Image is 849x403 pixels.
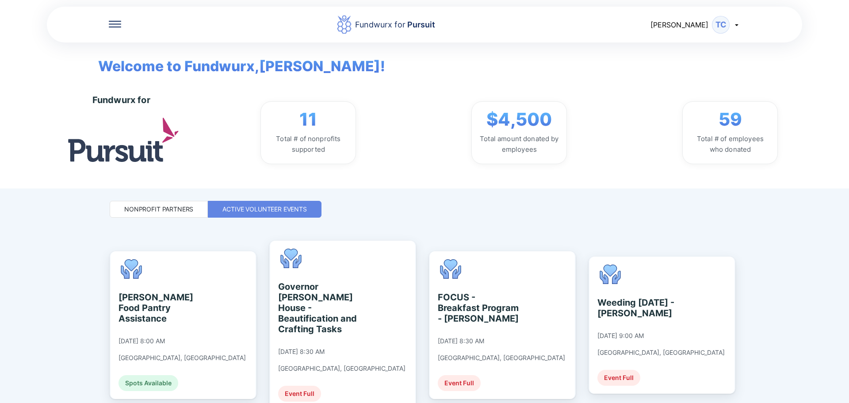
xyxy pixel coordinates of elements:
[712,16,730,34] div: TC
[597,297,678,319] div: Weeding [DATE] - [PERSON_NAME]
[355,19,435,31] div: Fundwurx for
[119,354,246,362] div: [GEOGRAPHIC_DATA], [GEOGRAPHIC_DATA]
[486,109,552,130] span: $4,500
[597,370,640,386] div: Event Full
[124,205,193,214] div: Nonprofit Partners
[278,348,325,356] div: [DATE] 8:30 AM
[278,365,405,372] div: [GEOGRAPHIC_DATA], [GEOGRAPHIC_DATA]
[438,337,484,345] div: [DATE] 8:30 AM
[597,332,644,340] div: [DATE] 9:00 AM
[597,349,725,357] div: [GEOGRAPHIC_DATA], [GEOGRAPHIC_DATA]
[268,134,348,155] div: Total # of nonprofits supported
[278,386,321,402] div: Event Full
[119,292,199,324] div: [PERSON_NAME] Food Pantry Assistance
[299,109,317,130] span: 11
[119,337,165,345] div: [DATE] 8:00 AM
[222,205,307,214] div: Active Volunteer Events
[68,118,179,161] img: logo.jpg
[278,281,359,334] div: Governor [PERSON_NAME] House - Beautification and Crafting Tasks
[92,95,150,105] div: Fundwurx for
[405,20,435,29] span: Pursuit
[690,134,770,155] div: Total # of employees who donated
[479,134,559,155] div: Total amount donated by employees
[119,375,178,391] div: Spots Available
[650,20,708,29] span: [PERSON_NAME]
[719,109,742,130] span: 59
[438,354,565,362] div: [GEOGRAPHIC_DATA], [GEOGRAPHIC_DATA]
[438,292,519,324] div: FOCUS - Breakfast Program - [PERSON_NAME]
[85,42,385,77] span: Welcome to Fundwurx, [PERSON_NAME] !
[438,375,481,391] div: Event Full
